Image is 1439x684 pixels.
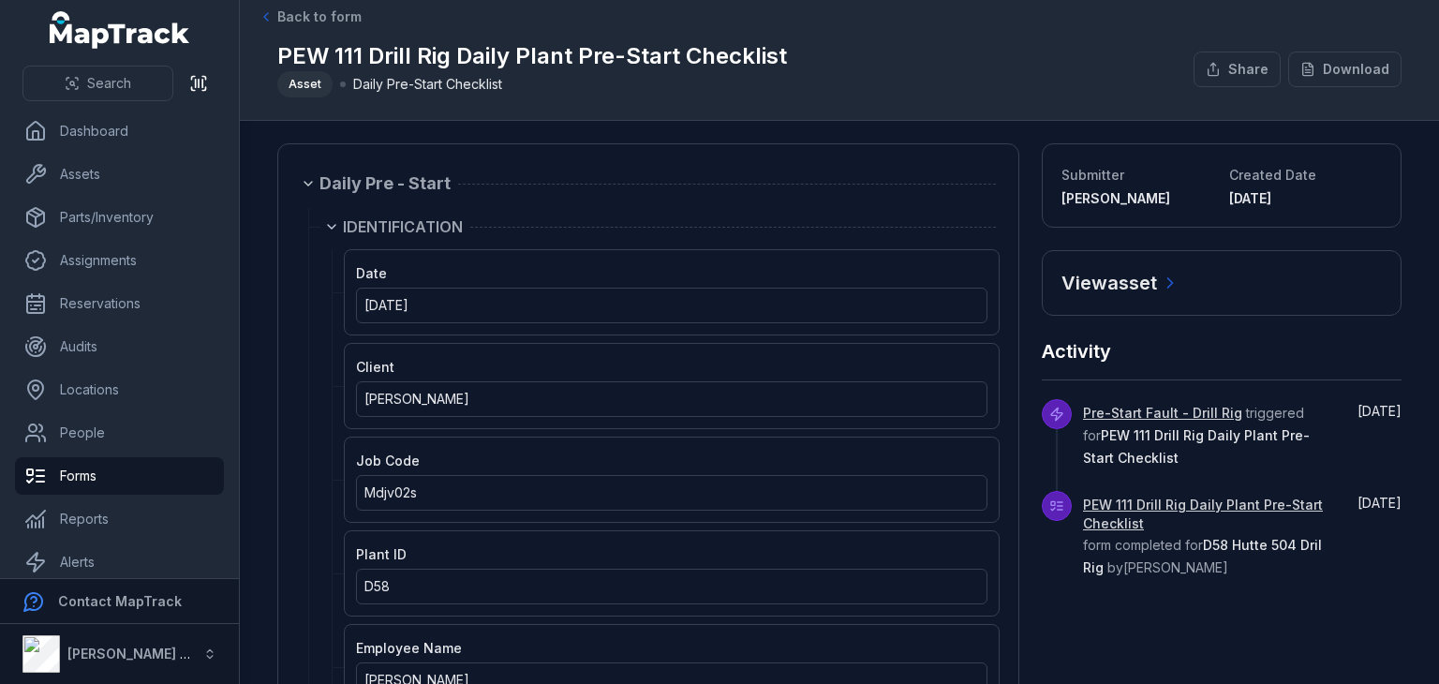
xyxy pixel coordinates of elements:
span: [PERSON_NAME] [364,391,469,407]
time: 10/3/2025, 7:40:48 AM [1229,190,1271,206]
strong: [PERSON_NAME] Group [67,646,221,662]
a: Audits [15,328,224,365]
span: Daily Pre-Start Checklist [353,75,502,94]
span: Search [87,74,131,93]
a: Alerts [15,543,224,581]
span: Submitter [1061,167,1124,183]
button: Search [22,66,173,101]
time: 10/3/2025, 7:40:48 AM [1357,495,1402,511]
a: PEW 111 Drill Rig Daily Plant Pre-Start Checklist [1083,496,1330,533]
span: Date [356,265,387,281]
span: Client [356,359,394,375]
a: Back to form [259,7,362,26]
a: Assets [15,156,224,193]
span: Employee Name [356,640,462,656]
span: Back to form [277,7,362,26]
span: D58 Hutte 504 Dril Rig [1083,537,1322,575]
time: 10/3/2025, 7:40:48 AM [1357,403,1402,419]
a: Forms [15,457,224,495]
span: form completed for by [PERSON_NAME] [1083,497,1330,575]
strong: Contact MapTrack [58,593,182,609]
time: 10/3/2025, 12:00:00 AM [364,297,408,313]
span: IDENTIFICATION [343,216,463,238]
a: Assignments [15,242,224,279]
span: Job Code [356,453,420,468]
span: [DATE] [1357,495,1402,511]
a: Reports [15,500,224,538]
a: Reservations [15,285,224,322]
h2: Activity [1042,338,1111,364]
span: D58 [364,578,390,594]
span: triggered for [1083,405,1310,466]
span: [DATE] [364,297,408,313]
a: Locations [15,371,224,409]
a: People [15,414,224,452]
a: MapTrack [50,11,190,49]
span: Daily Pre - Start [319,171,451,197]
span: [DATE] [1229,190,1271,206]
span: Created Date [1229,167,1316,183]
h1: PEW 111 Drill Rig Daily Plant Pre-Start Checklist [277,41,787,71]
a: Parts/Inventory [15,199,224,236]
button: Share [1194,52,1281,87]
a: Pre-Start Fault - Drill Rig [1083,404,1242,423]
span: Plant ID [356,546,407,562]
span: Mdjv02s [364,484,417,500]
a: Dashboard [15,112,224,150]
span: [PERSON_NAME] [1061,190,1170,206]
span: [DATE] [1357,403,1402,419]
button: Download [1288,52,1402,87]
h2: View asset [1061,270,1157,296]
span: PEW 111 Drill Rig Daily Plant Pre-Start Checklist [1083,427,1310,466]
div: Asset [277,71,333,97]
a: Viewasset [1061,270,1179,296]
